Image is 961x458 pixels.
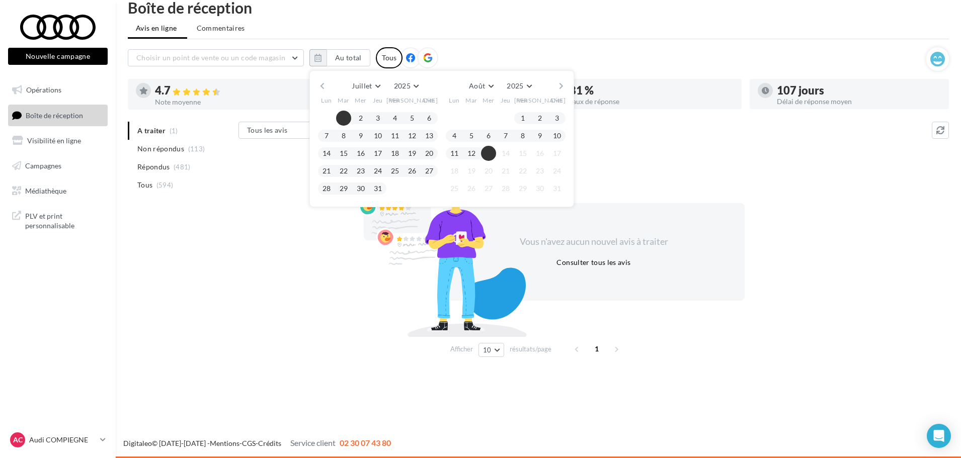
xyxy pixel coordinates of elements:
[777,98,941,105] div: Délai de réponse moyen
[197,23,245,33] span: Commentaires
[25,209,104,231] span: PLV et print personnalisable
[352,81,372,90] span: Juillet
[507,81,523,90] span: 2025
[498,163,513,178] button: 21
[570,85,734,96] div: 81 %
[26,85,61,94] span: Opérations
[309,49,370,66] button: Au total
[405,146,420,161] button: 19
[376,47,403,68] div: Tous
[465,79,497,93] button: Août
[353,163,368,178] button: 23
[777,85,941,96] div: 107 jours
[327,49,370,66] button: Au total
[450,344,473,354] span: Afficher
[353,146,368,161] button: 16
[464,163,479,178] button: 19
[137,162,170,172] span: Répondus
[137,144,184,154] span: Non répondus
[370,163,385,178] button: 24
[6,180,110,202] a: Médiathèque
[321,96,332,105] span: Lun
[348,79,384,93] button: Juillet
[422,128,437,143] button: 13
[353,181,368,196] button: 30
[25,161,61,170] span: Campagnes
[503,79,535,93] button: 2025
[510,344,551,354] span: résultats/page
[6,130,110,151] a: Visibilité en ligne
[549,128,565,143] button: 10
[532,128,547,143] button: 9
[27,136,81,145] span: Visibilité en ligne
[514,96,566,105] span: [PERSON_NAME]
[478,343,504,357] button: 10
[355,96,367,105] span: Mer
[155,99,319,106] div: Note moyenne
[464,128,479,143] button: 5
[29,435,96,445] p: Audi COMPIEGNE
[13,435,23,445] span: AC
[423,96,435,105] span: Dim
[498,146,513,161] button: 14
[338,96,350,105] span: Mar
[370,146,385,161] button: 17
[6,155,110,176] a: Campagnes
[570,98,734,105] div: Taux de réponse
[447,146,462,161] button: 11
[532,111,547,126] button: 2
[387,146,403,161] button: 18
[387,163,403,178] button: 25
[387,111,403,126] button: 4
[552,256,634,268] button: Consulter tous les avis
[336,146,351,161] button: 15
[422,163,437,178] button: 27
[387,128,403,143] button: 11
[123,439,391,447] span: © [DATE]-[DATE] - - -
[123,439,152,447] a: Digitaleo
[25,186,66,195] span: Médiathèque
[405,111,420,126] button: 5
[336,181,351,196] button: 29
[6,79,110,101] a: Opérations
[319,181,334,196] button: 28
[549,163,565,178] button: 24
[370,128,385,143] button: 10
[449,96,460,105] span: Lun
[128,49,304,66] button: Choisir un point de vente ou un code magasin
[422,111,437,126] button: 6
[174,163,191,171] span: (481)
[532,181,547,196] button: 30
[447,163,462,178] button: 18
[481,163,496,178] button: 20
[481,128,496,143] button: 6
[155,85,319,97] div: 4.7
[549,111,565,126] button: 3
[481,181,496,196] button: 27
[447,181,462,196] button: 25
[319,128,334,143] button: 7
[319,163,334,178] button: 21
[370,111,385,126] button: 3
[8,430,108,449] a: AC Audi COMPIEGNE
[498,128,513,143] button: 7
[589,341,605,357] span: 1
[136,53,285,62] span: Choisir un point de vente ou un code magasin
[8,48,108,65] button: Nouvelle campagne
[319,146,334,161] button: 14
[927,424,951,448] div: Open Intercom Messenger
[336,128,351,143] button: 8
[390,79,423,93] button: 2025
[469,81,485,90] span: Août
[210,439,239,447] a: Mentions
[481,146,496,161] button: 13
[6,205,110,235] a: PLV et print personnalisable
[394,81,411,90] span: 2025
[373,96,383,105] span: Jeu
[447,128,462,143] button: 4
[238,122,339,139] button: Tous les avis
[549,181,565,196] button: 31
[515,111,530,126] button: 1
[258,439,281,447] a: Crédits
[336,111,351,126] button: 1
